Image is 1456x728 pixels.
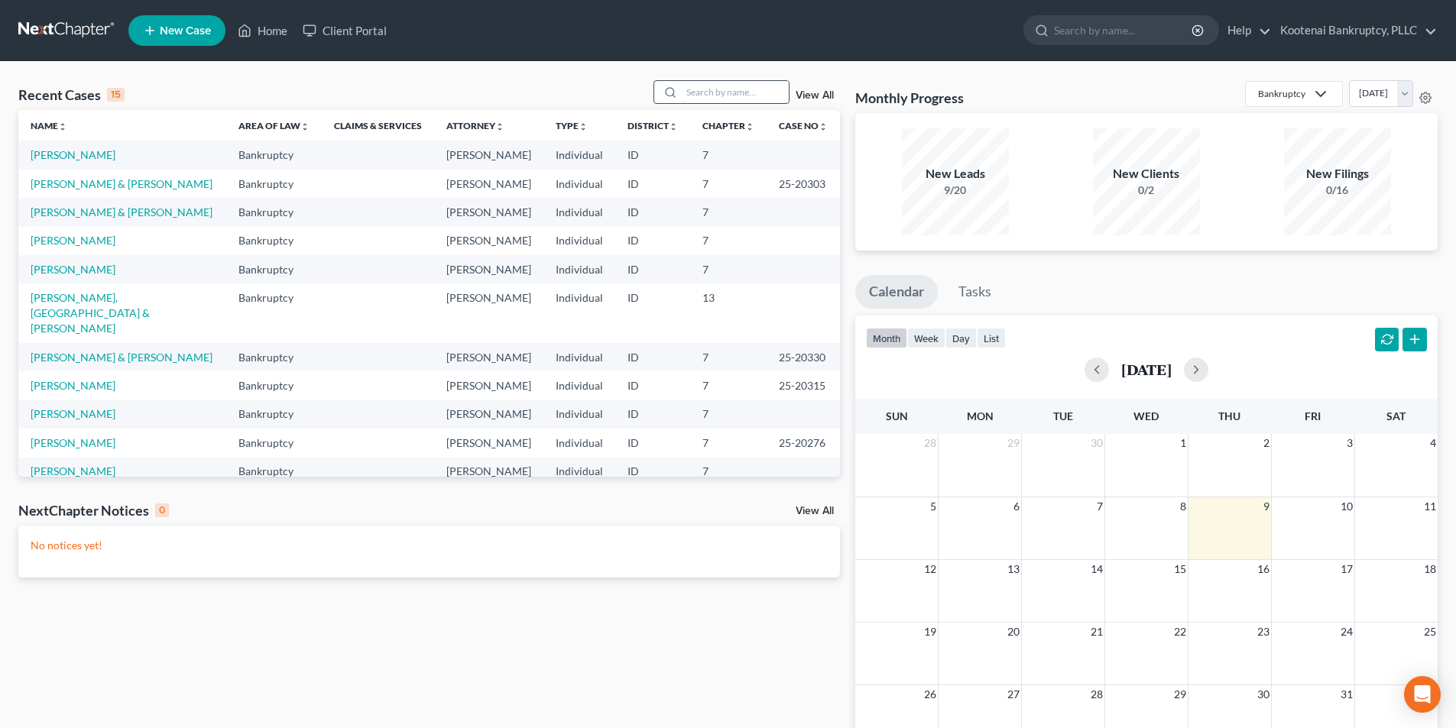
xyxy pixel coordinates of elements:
h2: [DATE] [1121,361,1172,377]
span: 3 [1345,434,1354,452]
span: 2 [1262,434,1271,452]
td: Bankruptcy [226,255,322,283]
a: [PERSON_NAME] [31,263,115,276]
a: View All [796,90,834,101]
a: Typeunfold_more [556,120,588,131]
i: unfold_more [669,122,678,131]
span: 4 [1428,434,1438,452]
div: Bankruptcy [1258,87,1305,100]
td: ID [615,141,690,169]
td: 25-20330 [767,343,840,371]
td: ID [615,371,690,400]
td: Individual [543,343,615,371]
td: Bankruptcy [226,283,322,342]
span: Sat [1386,409,1406,422]
span: Sun [886,409,908,422]
span: 19 [923,623,938,641]
td: 7 [690,170,767,198]
td: [PERSON_NAME] [434,371,543,400]
span: 18 [1422,560,1438,578]
button: day [945,328,977,348]
td: 7 [690,141,767,169]
td: Bankruptcy [226,227,322,255]
td: 7 [690,400,767,429]
div: Open Intercom Messenger [1404,676,1441,713]
a: [PERSON_NAME] & [PERSON_NAME] [31,177,212,190]
td: ID [615,170,690,198]
td: Bankruptcy [226,371,322,400]
a: [PERSON_NAME] & [PERSON_NAME] [31,351,212,364]
a: Kootenai Bankruptcy, PLLC [1273,17,1437,44]
a: [PERSON_NAME] & [PERSON_NAME] [31,205,212,218]
input: Search by name... [1054,16,1194,44]
div: 0/2 [1093,183,1200,198]
td: [PERSON_NAME] [434,255,543,283]
a: Nameunfold_more [31,120,67,131]
i: unfold_more [300,122,310,131]
i: unfold_more [58,122,67,131]
td: Individual [543,227,615,255]
i: unfold_more [819,122,828,131]
td: Bankruptcy [226,170,322,198]
p: No notices yet! [31,538,828,553]
span: 12 [923,560,938,578]
td: Individual [543,371,615,400]
td: 7 [690,343,767,371]
div: NextChapter Notices [18,501,169,519]
span: Wed [1133,409,1159,422]
td: 7 [690,371,767,400]
td: Individual [543,198,615,226]
td: [PERSON_NAME] [434,283,543,342]
td: ID [615,283,690,342]
td: Individual [543,400,615,429]
td: 25-20303 [767,170,840,198]
a: Districtunfold_more [627,120,678,131]
a: Attorneyunfold_more [446,120,504,131]
a: [PERSON_NAME] [31,436,115,449]
span: 17 [1339,560,1354,578]
span: 1 [1179,434,1188,452]
td: ID [615,343,690,371]
a: [PERSON_NAME] [31,234,115,247]
span: 10 [1339,497,1354,516]
td: 25-20276 [767,429,840,457]
h3: Monthly Progress [855,89,964,107]
a: [PERSON_NAME] [31,379,115,392]
td: Individual [543,283,615,342]
span: 31 [1339,685,1354,704]
td: ID [615,458,690,486]
span: 29 [1006,434,1021,452]
th: Claims & Services [322,110,434,141]
span: Fri [1305,409,1321,422]
span: 7 [1095,497,1104,516]
td: Individual [543,458,615,486]
td: Bankruptcy [226,141,322,169]
a: Case Nounfold_more [779,120,828,131]
span: 29 [1172,685,1188,704]
td: Bankruptcy [226,198,322,226]
input: Search by name... [682,81,789,103]
td: Individual [543,255,615,283]
span: 30 [1256,685,1271,704]
td: ID [615,227,690,255]
td: [PERSON_NAME] [434,198,543,226]
div: 15 [107,88,125,102]
div: 9/20 [902,183,1009,198]
span: 16 [1256,560,1271,578]
span: Tue [1053,409,1073,422]
a: Help [1220,17,1271,44]
i: unfold_more [495,122,504,131]
span: 27 [1006,685,1021,704]
div: Recent Cases [18,86,125,104]
td: Bankruptcy [226,343,322,371]
td: 7 [690,458,767,486]
span: 11 [1422,497,1438,516]
td: 7 [690,255,767,283]
span: 23 [1256,623,1271,641]
div: 0/16 [1284,183,1391,198]
td: 13 [690,283,767,342]
a: View All [796,506,834,516]
span: 30 [1089,434,1104,452]
span: 25 [1422,623,1438,641]
span: 14 [1089,560,1104,578]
